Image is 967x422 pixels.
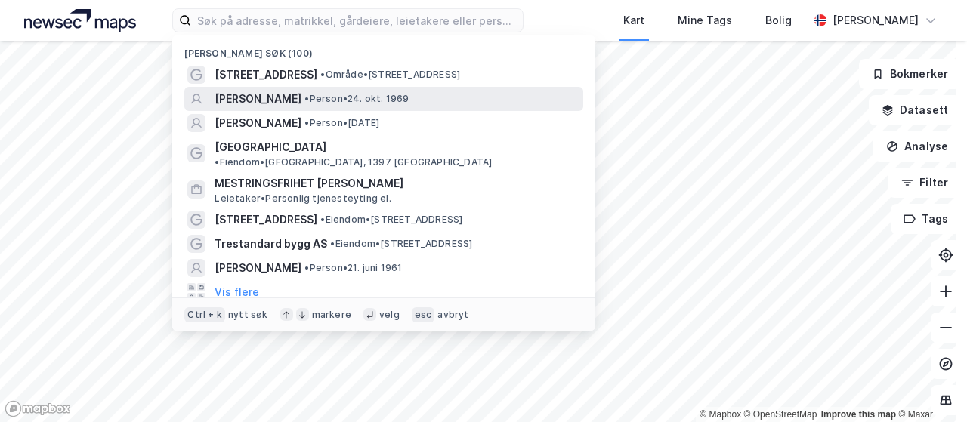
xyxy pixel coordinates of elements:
[678,11,732,29] div: Mine Tags
[215,259,301,277] span: [PERSON_NAME]
[320,69,460,81] span: Område • [STREET_ADDRESS]
[215,174,577,193] span: MESTRINGSFRIHET [PERSON_NAME]
[191,9,523,32] input: Søk på adresse, matrikkel, gårdeiere, leietakere eller personer
[412,306,435,322] div: esc
[24,9,136,32] img: logo.a4113a55bc3d86da70a041830d287a7e.svg
[379,308,400,320] div: velg
[744,409,817,420] a: OpenStreetMap
[821,409,896,420] a: Improve this map
[304,93,309,104] span: •
[320,69,325,80] span: •
[215,138,326,156] span: [GEOGRAPHIC_DATA]
[891,350,967,422] div: Kontrollprogram for chat
[215,283,259,301] button: Vis flere
[172,35,595,63] div: [PERSON_NAME] søk (100)
[304,117,309,128] span: •
[873,131,961,162] button: Analyse
[215,90,301,108] span: [PERSON_NAME]
[228,308,268,320] div: nytt søk
[437,308,468,320] div: avbryt
[215,156,219,168] span: •
[330,238,335,249] span: •
[869,95,961,125] button: Datasett
[320,214,325,225] span: •
[859,59,961,89] button: Bokmerker
[833,11,919,29] div: [PERSON_NAME]
[215,193,391,205] span: Leietaker • Personlig tjenesteyting el.
[304,117,379,129] span: Person • [DATE]
[304,262,402,274] span: Person • 21. juni 1961
[320,214,462,226] span: Eiendom • [STREET_ADDRESS]
[215,66,317,84] span: [STREET_ADDRESS]
[623,11,644,29] div: Kart
[215,211,317,229] span: [STREET_ADDRESS]
[765,11,792,29] div: Bolig
[312,308,351,320] div: markere
[304,93,409,105] span: Person • 24. okt. 1969
[891,350,967,422] iframe: Chat Widget
[888,168,961,198] button: Filter
[891,204,961,234] button: Tags
[304,262,309,273] span: •
[184,306,225,322] div: Ctrl + k
[700,409,741,420] a: Mapbox
[330,238,472,250] span: Eiendom • [STREET_ADDRESS]
[215,235,327,253] span: Trestandard bygg AS
[5,400,71,417] a: Mapbox homepage
[215,156,492,168] span: Eiendom • [GEOGRAPHIC_DATA], 1397 [GEOGRAPHIC_DATA]
[215,114,301,132] span: [PERSON_NAME]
